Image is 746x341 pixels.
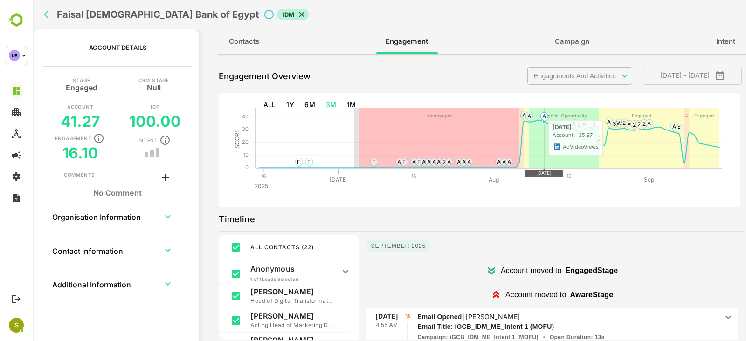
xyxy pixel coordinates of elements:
text: A [640,123,643,130]
button: expand row [128,243,142,257]
text: A [550,120,553,127]
p: Aware Stage [538,289,581,300]
text: 16 [379,173,384,179]
img: hubspot.png [371,312,379,320]
text: 0 [213,164,216,170]
button: 6M [268,96,286,114]
p: 4:55 AM [344,321,366,330]
p: ICP [118,104,126,109]
h5: 16.10 [30,144,66,162]
svg: Click to close Account details panel [231,9,242,20]
text: 3 [580,120,583,127]
button: 1Y [250,96,265,114]
text: A [475,158,478,165]
button: 3M [290,96,308,114]
p: Account Details [56,44,114,51]
div: S [9,318,24,333]
p: | [429,313,489,321]
text: 3 [560,122,563,129]
div: Anonymous1 of 1 Leads Selected [193,259,318,284]
button: back [9,7,23,21]
text: Unengaged [394,113,419,119]
text: 20 [209,139,216,145]
text: A [495,113,498,120]
text: Sep [611,176,622,183]
span: Campaign [522,35,557,48]
p: [DATE] [343,312,365,321]
th: Organisation Information [19,205,119,227]
text: E [339,158,343,165]
text: A [380,158,383,165]
h2: Faisal Islamic Bank of Egypt [24,9,226,20]
text: 2 [410,158,413,165]
button: expand row [128,210,142,224]
p: Stage [40,78,57,82]
h5: Engaged [33,82,65,90]
text: E [275,158,278,165]
text: [DATE] [504,170,519,176]
p: Email Opened [385,312,685,322]
text: A [652,113,656,118]
span: [DATE] - [DATE] [619,69,702,82]
text: A [539,120,543,127]
text: A [615,120,618,127]
text: A [464,158,468,165]
div: IDM [244,9,276,20]
text: A [400,158,403,165]
p: Engagements And Activities [501,72,585,80]
text: A [429,158,433,165]
button: Logout [10,293,22,305]
text: SCORE [201,130,208,149]
p: [PERSON_NAME] [218,287,302,296]
p: iGCB_IDM_ME_Intent 1 (MOFU) [385,322,670,332]
text: 16 [534,173,539,179]
text: A [389,158,393,165]
p: Account [35,104,61,109]
text: Engaged [599,113,619,119]
th: Additional Information [19,273,119,295]
text: A [365,158,368,165]
h5: 41.27 [28,112,68,130]
span: ALL CONTACTS ( 22 ) [218,244,281,251]
h5: 100.00 [97,112,148,130]
span: Engagement [353,35,395,48]
text: A [394,158,398,165]
text: 2 [610,120,613,127]
button: trend [128,151,131,154]
text: 2025 [222,183,235,190]
img: BambooboxLogoMark.f1c84d78b4c51b1a7b5f700c9845e183.svg [5,11,28,29]
text: 2 [605,121,608,128]
p: September 2025 [333,240,398,252]
button: expand row [128,277,142,291]
text: A [404,158,408,165]
button: ALL [227,96,247,114]
text: 10 [211,151,216,158]
p: Intent [105,138,125,143]
div: full width tabs example [185,29,713,54]
div: LE [9,50,20,61]
p: Engaged Stage [532,265,585,276]
text: A [594,121,598,128]
span: IDM [244,10,267,19]
text: Potential Opportunity [508,113,554,119]
p: [PERSON_NAME] [433,313,487,321]
p: Engagement Overview [186,69,278,84]
div: Comments [31,171,62,179]
text: Aug [456,176,467,183]
text: A [545,123,548,130]
p: [PERSON_NAME] [218,311,302,321]
p: Engagement [22,136,59,141]
p: Account moved to [468,265,529,276]
text: A [424,158,428,165]
text: A [435,158,438,165]
text: A [510,113,513,120]
text: 16 [228,173,234,179]
p: 1 of 1 Leads Selected [218,276,302,282]
text: 40 [209,113,216,120]
span: Contacts [196,35,227,48]
button: [DATE] - [DATE] [611,67,709,85]
text: 2 [590,119,593,126]
text: A [487,113,490,118]
text: 2 [565,135,568,142]
p: Acting Head of Marketing Department [218,321,302,330]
